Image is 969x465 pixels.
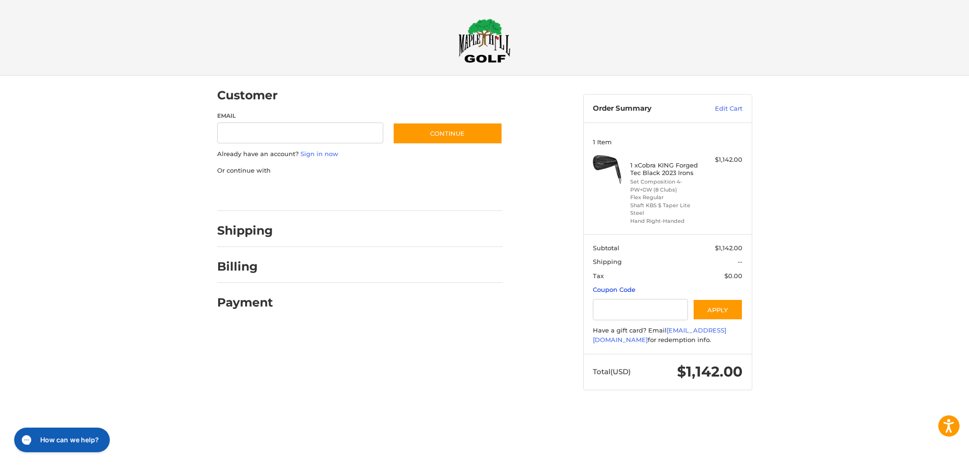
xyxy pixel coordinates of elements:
li: Hand Right-Handed [630,217,703,225]
span: Shipping [593,258,622,265]
span: Subtotal [593,244,619,252]
h4: 1 x Cobra KING Forged Tec Black 2023 Irons [630,161,703,177]
span: $1,142.00 [677,363,742,380]
iframe: PayPal-venmo [374,184,445,202]
input: Gift Certificate or Coupon Code [593,299,688,320]
a: Edit Cart [695,104,742,114]
iframe: PayPal-paylater [294,184,365,202]
h2: Billing [217,259,273,274]
li: Shaft KBS $ Taper Lite Steel [630,202,703,217]
button: Continue [393,123,502,144]
li: Flex Regular [630,193,703,202]
span: $1,142.00 [715,244,742,252]
img: Maple Hill Golf [458,18,511,63]
a: [EMAIL_ADDRESS][DOMAIN_NAME] [593,326,726,343]
h2: Shipping [217,223,273,238]
a: Coupon Code [593,286,635,293]
span: -- [738,258,742,265]
h2: Customer [217,88,278,103]
h3: Order Summary [593,104,695,114]
h2: Payment [217,295,273,310]
iframe: Gorgias live chat messenger [9,424,112,456]
iframe: PayPal-paypal [214,184,285,202]
button: Apply [693,299,743,320]
span: Total (USD) [593,367,631,376]
a: Sign in now [300,150,338,158]
p: Already have an account? [217,149,502,159]
label: Email [217,112,384,120]
li: Set Composition 4-PW+GW (8 Clubs) [630,178,703,193]
span: $0.00 [724,272,742,280]
div: Have a gift card? Email for redemption info. [593,326,742,344]
div: $1,142.00 [705,155,742,165]
h3: 1 Item [593,138,742,146]
span: Tax [593,272,604,280]
p: Or continue with [217,166,502,175]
